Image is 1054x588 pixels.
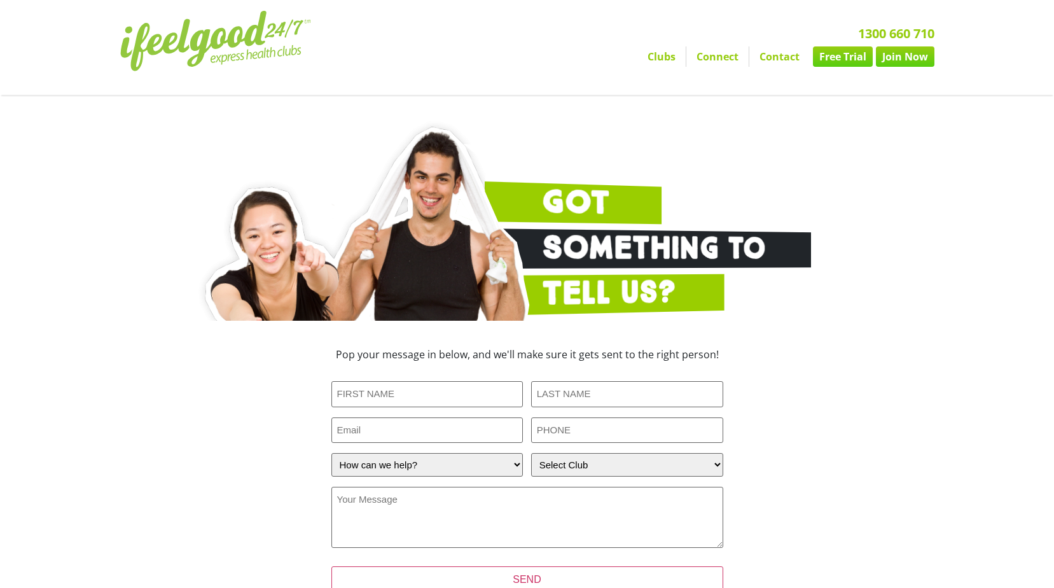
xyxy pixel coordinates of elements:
input: PHONE [531,417,723,444]
a: Join Now [876,46,934,67]
a: 1300 660 710 [858,25,934,42]
a: Connect [686,46,749,67]
nav: Menu [410,46,934,67]
input: LAST NAME [531,381,723,407]
a: Contact [749,46,810,67]
input: FIRST NAME [331,381,524,407]
a: Free Trial [813,46,873,67]
input: Email [331,417,524,444]
h3: Pop your message in below, and we'll make sure it gets sent to the right person! [247,349,807,360]
a: Clubs [637,46,686,67]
